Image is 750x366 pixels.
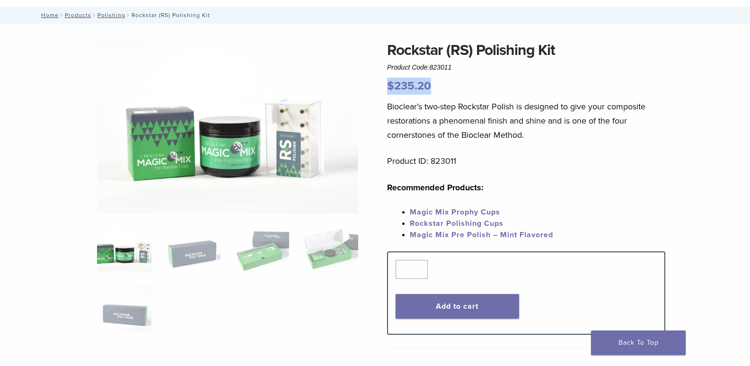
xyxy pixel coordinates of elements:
span: / [125,13,132,18]
img: DSC_6582 copy [97,39,358,214]
bdi: 235.20 [387,79,431,93]
button: Add to cart [396,294,519,319]
span: $ [387,79,394,93]
a: Back To Top [591,330,686,355]
a: Home [38,12,59,18]
a: Magic Mix Prophy Cups [410,207,500,217]
img: DSC_6582-copy-324x324.jpg [97,225,151,273]
span: / [91,13,97,18]
h1: Rockstar (RS) Polishing Kit [387,39,665,62]
p: Bioclear’s two-step Rockstar Polish is designed to give your composite restorations a phenomenal ... [387,99,665,142]
a: Magic Mix Pre Polish – Mint Flavored [410,230,553,240]
nav: Rockstar (RS) Polishing Kit [35,7,716,24]
a: Polishing [97,12,125,18]
p: Product ID: 823011 [387,154,665,168]
span: / [59,13,65,18]
span: Product Code: [387,63,451,71]
img: Rockstar (RS) Polishing Kit - Image 2 [166,225,220,273]
a: Rockstar Polishing Cups [410,219,503,228]
img: Rockstar (RS) Polishing Kit - Image 3 [235,225,289,273]
img: Rockstar (RS) Polishing Kit - Image 5 [97,285,151,332]
a: Products [65,12,91,18]
strong: Recommended Products: [387,182,484,193]
span: 823011 [430,63,452,71]
img: Rockstar (RS) Polishing Kit - Image 4 [303,225,358,273]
